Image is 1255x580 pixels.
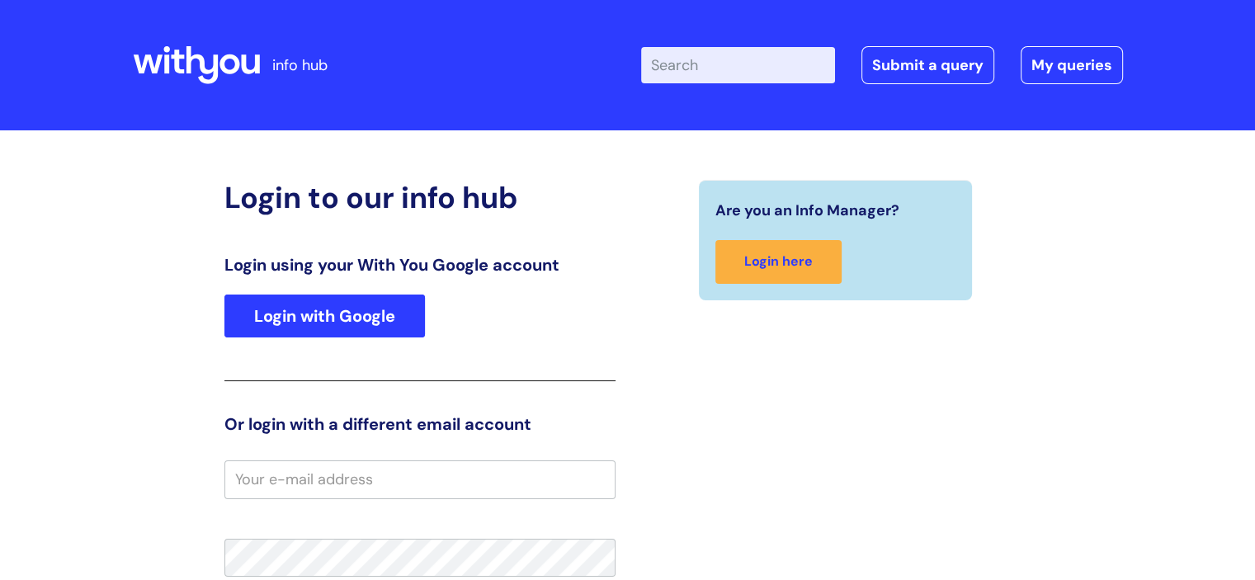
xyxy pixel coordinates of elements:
[224,414,616,434] h3: Or login with a different email account
[224,180,616,215] h2: Login to our info hub
[224,295,425,337] a: Login with Google
[715,197,899,224] span: Are you an Info Manager?
[641,47,835,83] input: Search
[272,52,328,78] p: info hub
[861,46,994,84] a: Submit a query
[715,240,842,284] a: Login here
[1021,46,1123,84] a: My queries
[224,255,616,275] h3: Login using your With You Google account
[224,460,616,498] input: Your e-mail address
